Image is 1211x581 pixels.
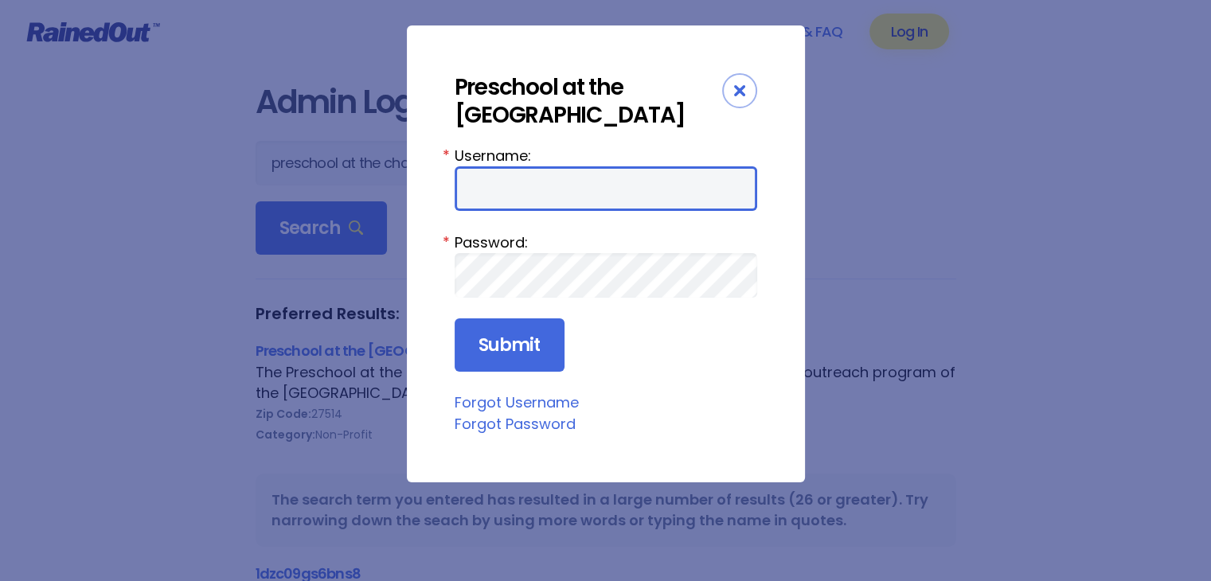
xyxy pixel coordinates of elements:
[455,232,757,253] label: Password:
[455,145,757,166] label: Username:
[455,392,579,412] a: Forgot Username
[455,318,564,372] input: Submit
[722,73,757,108] div: Close
[455,414,576,434] a: Forgot Password
[455,73,722,129] div: Preschool at the [GEOGRAPHIC_DATA]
